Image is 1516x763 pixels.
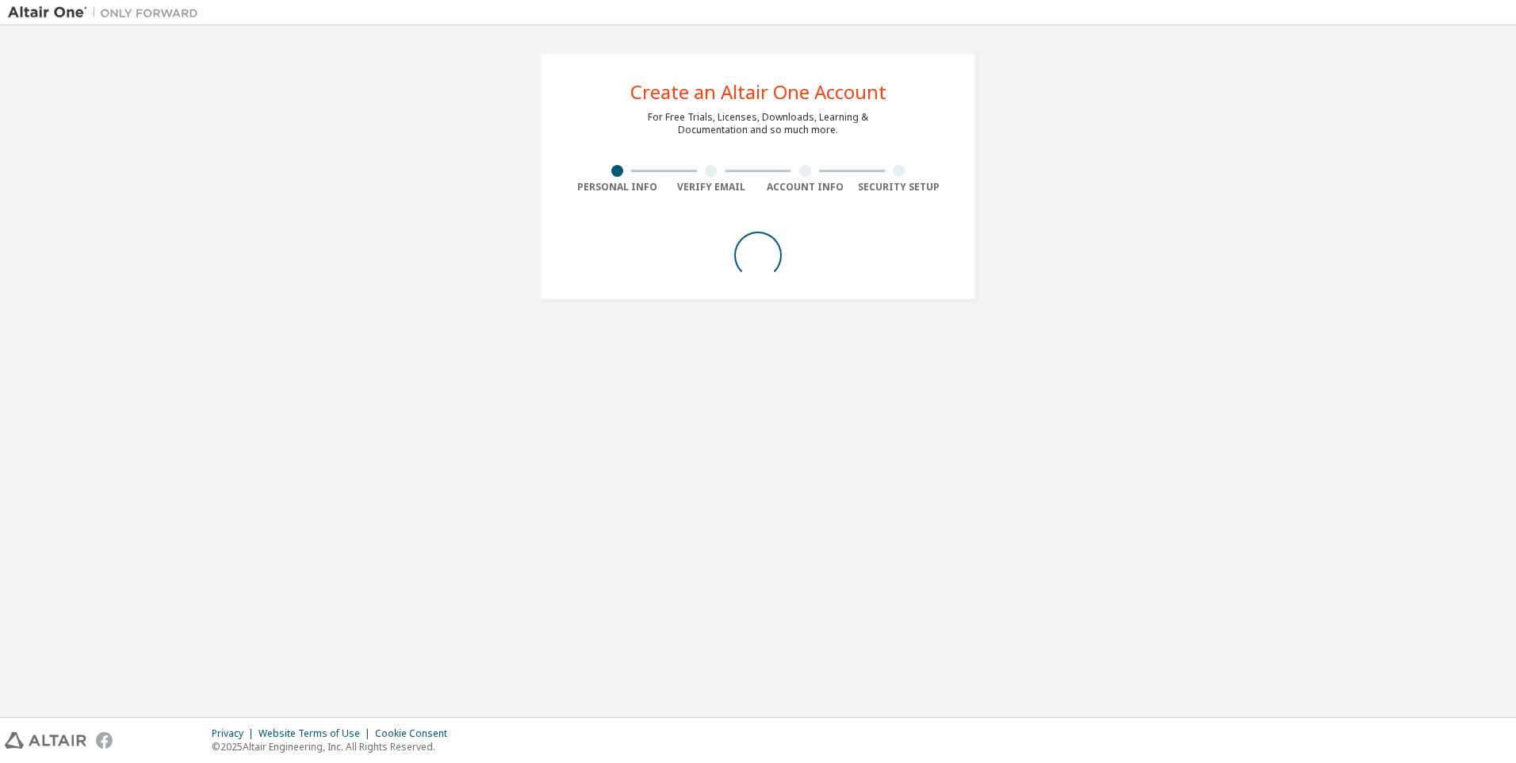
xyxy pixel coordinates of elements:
[664,181,759,194] div: Verify Email
[570,181,664,194] div: Personal Info
[212,727,258,740] div: Privacy
[375,727,457,740] div: Cookie Consent
[852,181,947,194] div: Security Setup
[648,111,868,136] div: For Free Trials, Licenses, Downloads, Learning & Documentation and so much more.
[5,732,86,749] img: altair_logo.svg
[758,181,852,194] div: Account Info
[258,727,375,740] div: Website Terms of Use
[96,732,113,749] img: facebook.svg
[630,82,886,102] div: Create an Altair One Account
[212,740,457,753] p: © 2025 Altair Engineering, Inc. All Rights Reserved.
[8,5,206,21] img: Altair One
